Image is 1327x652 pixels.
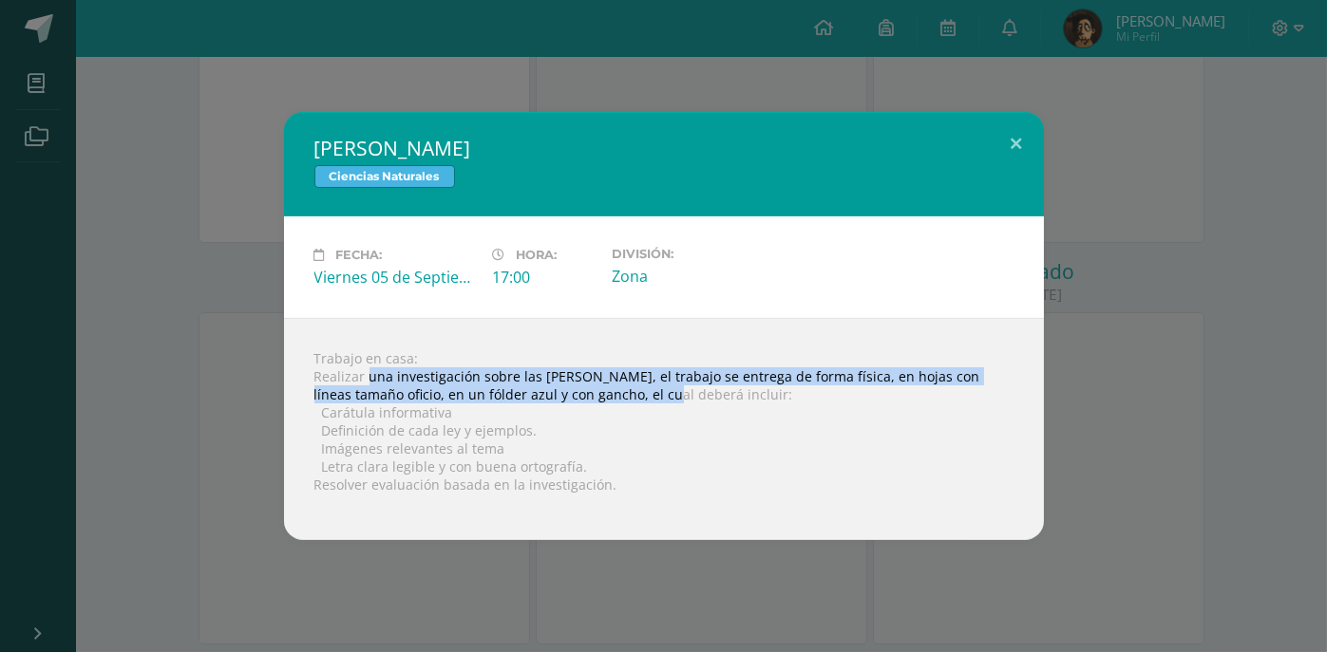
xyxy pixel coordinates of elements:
div: 17:00 [493,267,597,288]
h2: [PERSON_NAME] [314,135,1014,161]
label: División: [612,247,775,261]
span: Fecha: [336,248,383,262]
div: Trabajo en casa: Realizar una investigación sobre las [PERSON_NAME], el trabajo se entrega de for... [284,318,1044,540]
span: Ciencias Naturales [314,165,455,188]
div: Viernes 05 de Septiembre [314,267,478,288]
span: Hora: [517,248,558,262]
button: Close (Esc) [990,112,1044,177]
div: Zona [612,266,775,287]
